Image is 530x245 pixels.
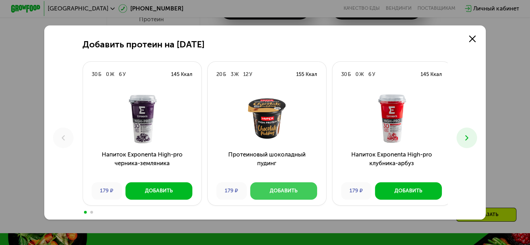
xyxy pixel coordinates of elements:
[338,93,445,144] img: Напиток Exponenta High-pro клубника-арбуз
[372,71,375,78] div: У
[216,71,222,78] div: 20
[249,71,252,78] div: У
[83,150,201,177] h3: Напиток Exponenta High-pro черника-земляника
[341,71,347,78] div: 30
[394,187,422,194] div: Добавить
[368,71,371,78] div: 6
[171,71,192,78] div: 145 Ккал
[223,71,226,78] div: Б
[83,39,205,50] h2: Добавить протеин на [DATE]
[296,71,317,78] div: 155 Ккал
[125,182,192,200] button: Добавить
[110,71,114,78] div: Ж
[375,182,442,200] button: Добавить
[332,150,451,177] h3: Напиток Exponenta High-pro клубника-арбуз
[92,71,98,78] div: 30
[216,182,247,200] div: 179 ₽
[92,182,122,200] div: 179 ₽
[123,71,126,78] div: У
[208,150,326,177] h3: Протеиновый шоколадный пудинг
[243,71,248,78] div: 12
[98,71,101,78] div: Б
[213,93,320,144] img: Протеиновый шоколадный пудинг
[231,71,233,78] div: 3
[145,187,173,194] div: Добавить
[106,71,109,78] div: 0
[355,71,359,78] div: 0
[270,187,298,194] div: Добавить
[348,71,351,78] div: Б
[234,71,239,78] div: Ж
[119,71,122,78] div: 6
[341,182,371,200] div: 179 ₽
[359,71,364,78] div: Ж
[421,71,442,78] div: 145 Ккал
[89,93,195,144] img: Напиток Exponenta High-pro черника-земляника
[250,182,317,200] button: Добавить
